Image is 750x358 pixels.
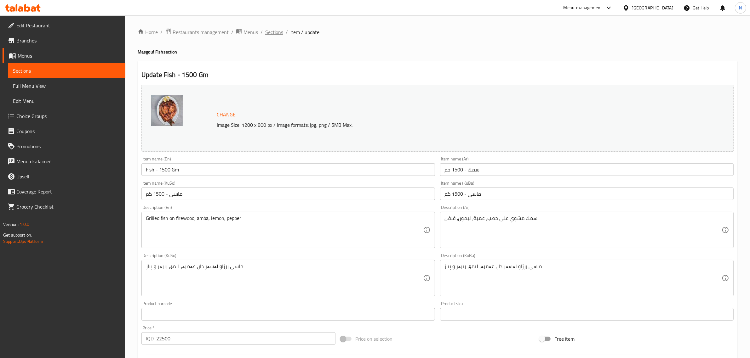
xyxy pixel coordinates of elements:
input: Please enter product barcode [141,308,435,321]
li: / [231,28,233,36]
span: Edit Restaurant [16,22,120,29]
a: Coverage Report [3,184,125,199]
nav: breadcrumb [138,28,737,36]
a: Support.OpsPlatform [3,237,43,245]
span: Menus [243,28,258,36]
textarea: ماسی برژاو لەسەر دار، عەمبە، لیمۆ، بیبەر و پیاز [444,263,722,293]
a: Full Menu View [8,78,125,93]
span: Coverage Report [16,188,120,195]
a: Upsell [3,169,125,184]
input: Please enter price [156,332,335,345]
button: Change [214,108,238,121]
a: Branches [3,33,125,48]
p: Image Size: 1200 x 800 px / Image formats: jpg, png / 5MB Max. [214,121,644,129]
img: 1500%D8%BA%D9%85638944008321222374.jpg [151,95,183,126]
span: item / update [290,28,319,36]
span: 1.0.0 [20,220,29,228]
span: Restaurants management [173,28,229,36]
a: Choice Groups [3,109,125,124]
span: Edit Menu [13,97,120,105]
span: Grocery Checklist [16,203,120,210]
input: Please enter product sku [440,308,734,321]
h2: Update Fish - 1500 Gm [141,70,734,80]
a: Menu disclaimer [3,154,125,169]
span: Menus [18,52,120,59]
span: N [739,4,742,11]
a: Home [138,28,158,36]
li: / [160,28,163,36]
span: Get support on: [3,231,32,239]
a: Menus [3,48,125,63]
span: Coupons [16,127,120,135]
span: Version: [3,220,19,228]
span: Upsell [16,173,120,180]
textarea: سمك مشوي على حطب، عمبة، ليمون، فلفل [444,215,722,245]
li: / [286,28,288,36]
span: Free item [554,335,575,343]
a: Menus [236,28,258,36]
input: Enter name Ar [440,163,734,176]
span: Change [217,110,236,119]
a: Promotions [3,139,125,154]
span: Branches [16,37,120,44]
a: Edit Restaurant [3,18,125,33]
a: Sections [8,63,125,78]
span: Menu disclaimer [16,158,120,165]
a: Coupons [3,124,125,139]
a: Restaurants management [165,28,229,36]
span: Sections [13,67,120,75]
h4: Masgouf Fish section [138,49,737,55]
span: Choice Groups [16,112,120,120]
span: Full Menu View [13,82,120,90]
input: Enter name KuSo [141,187,435,200]
div: [GEOGRAPHIC_DATA] [632,4,673,11]
a: Edit Menu [8,93,125,109]
input: Enter name En [141,163,435,176]
a: Grocery Checklist [3,199,125,214]
span: Price on selection [355,335,392,343]
span: Promotions [16,143,120,150]
div: Menu-management [564,4,602,12]
textarea: Grilled fish on firewood, amba, lemon, pepper [146,215,423,245]
p: IQD [146,335,154,342]
input: Enter name KuBa [440,187,734,200]
li: / [260,28,263,36]
textarea: ماسی برژاو لەسەر دار، عەمبە، لیمۆ، بیبەر و پیاز [146,263,423,293]
a: Sections [265,28,283,36]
